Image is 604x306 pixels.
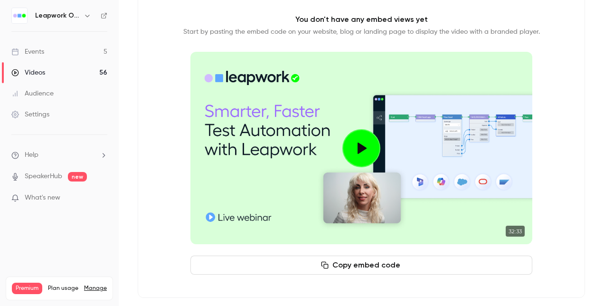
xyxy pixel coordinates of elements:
span: What's new [25,193,60,203]
div: Settings [11,110,49,119]
button: Play video [342,129,380,167]
h6: Leapwork Online Event [35,11,80,20]
button: Copy embed code [190,256,532,275]
div: Events [11,47,44,57]
span: new [68,172,87,182]
div: Audience [11,89,54,98]
span: Plan usage [48,285,78,292]
p: Start by pasting the embed code on your website, blog or landing page to display the video with a... [183,27,540,37]
section: Cover [190,52,532,244]
a: SpeakerHub [25,172,62,182]
iframe: Noticeable Trigger [96,194,107,202]
p: You don't have any embed views yet [295,14,428,25]
img: Leapwork Online Event [12,8,27,23]
time: 32:33 [506,226,525,237]
div: Videos [11,68,45,77]
a: Manage [84,285,107,292]
li: help-dropdown-opener [11,150,107,160]
span: Premium [12,283,42,294]
span: Help [25,150,38,160]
